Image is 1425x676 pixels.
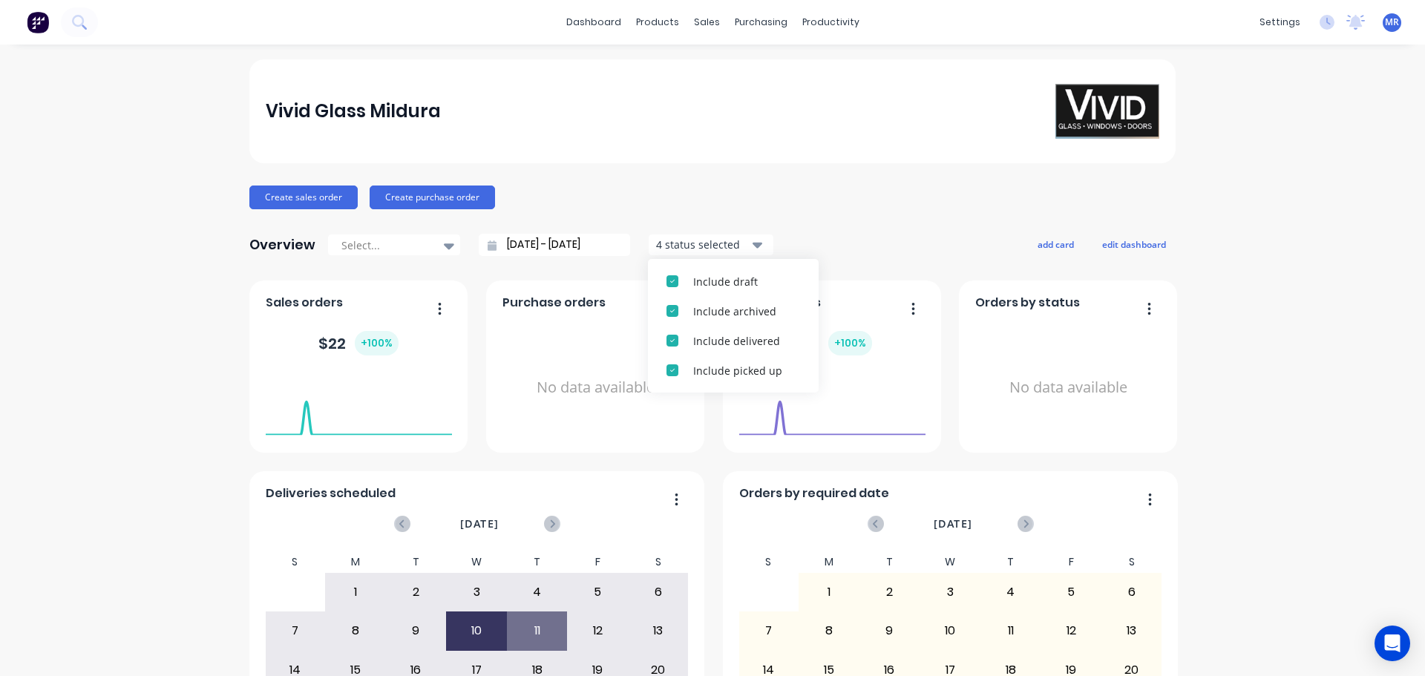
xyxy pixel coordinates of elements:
div: 11 [508,612,567,649]
div: 9 [860,612,920,649]
div: No data available [975,318,1162,458]
div: S [628,551,689,573]
div: $ 22 [792,331,872,355]
div: No data available [502,318,689,458]
div: 13 [629,612,688,649]
div: M [325,551,386,573]
button: 4 status selected [648,234,774,256]
div: Include picked up [693,363,800,378]
div: 7 [739,612,799,649]
div: S [738,551,799,573]
div: T [980,551,1041,573]
div: 5 [568,574,627,611]
div: 8 [799,612,859,649]
span: [DATE] [460,516,499,532]
button: edit dashboard [1092,234,1176,254]
div: 11 [981,612,1041,649]
div: 12 [1041,612,1101,649]
span: Purchase orders [502,294,606,312]
button: Create sales order [249,186,358,209]
div: 5 [1041,574,1101,611]
div: Include archived [693,303,800,319]
div: 4 [981,574,1041,611]
div: Include draft [693,274,800,289]
div: 6 [1102,574,1162,611]
img: Factory [27,11,49,33]
button: Create purchase order [370,186,495,209]
div: 2 [860,574,920,611]
div: F [567,551,628,573]
img: Vivid Glass Mildura [1055,84,1159,140]
div: $ 22 [318,331,399,355]
div: 10 [447,612,506,649]
div: T [507,551,568,573]
div: F [1041,551,1101,573]
div: 12 [568,612,627,649]
span: [DATE] [934,516,972,532]
div: + 100 % [828,331,872,355]
div: W [920,551,980,573]
span: Sales orders [266,294,343,312]
div: 8 [326,612,385,649]
div: M [799,551,859,573]
div: productivity [795,11,867,33]
div: Include delivered [693,333,800,349]
div: + 100 % [355,331,399,355]
div: T [386,551,447,573]
div: 4 status selected [656,237,750,252]
div: W [446,551,507,573]
div: 3 [447,574,506,611]
span: Orders by status [975,294,1080,312]
div: Open Intercom Messenger [1375,626,1410,661]
span: MR [1385,16,1399,29]
button: add card [1028,234,1084,254]
div: 1 [799,574,859,611]
div: settings [1252,11,1308,33]
div: 9 [387,612,446,649]
div: 4 [508,574,567,611]
div: 10 [920,612,980,649]
div: 1 [326,574,385,611]
div: T [859,551,920,573]
div: purchasing [727,11,795,33]
div: 3 [920,574,980,611]
div: S [265,551,326,573]
div: 7 [266,612,325,649]
div: S [1101,551,1162,573]
div: products [629,11,687,33]
a: dashboard [559,11,629,33]
div: 6 [629,574,688,611]
div: sales [687,11,727,33]
div: Overview [249,230,315,260]
div: Vivid Glass Mildura [266,96,441,126]
div: 2 [387,574,446,611]
div: 13 [1102,612,1162,649]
